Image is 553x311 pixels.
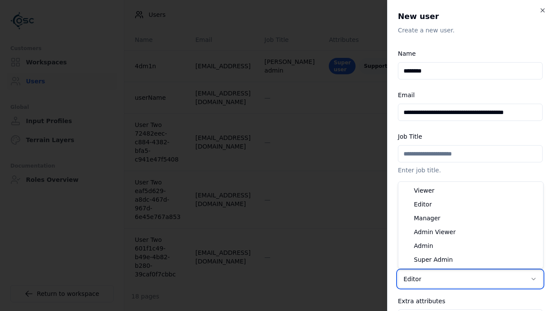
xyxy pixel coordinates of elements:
[414,200,432,209] span: Editor
[414,214,440,222] span: Manager
[414,241,433,250] span: Admin
[414,186,435,195] span: Viewer
[414,255,453,264] span: Super Admin
[414,228,456,236] span: Admin Viewer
